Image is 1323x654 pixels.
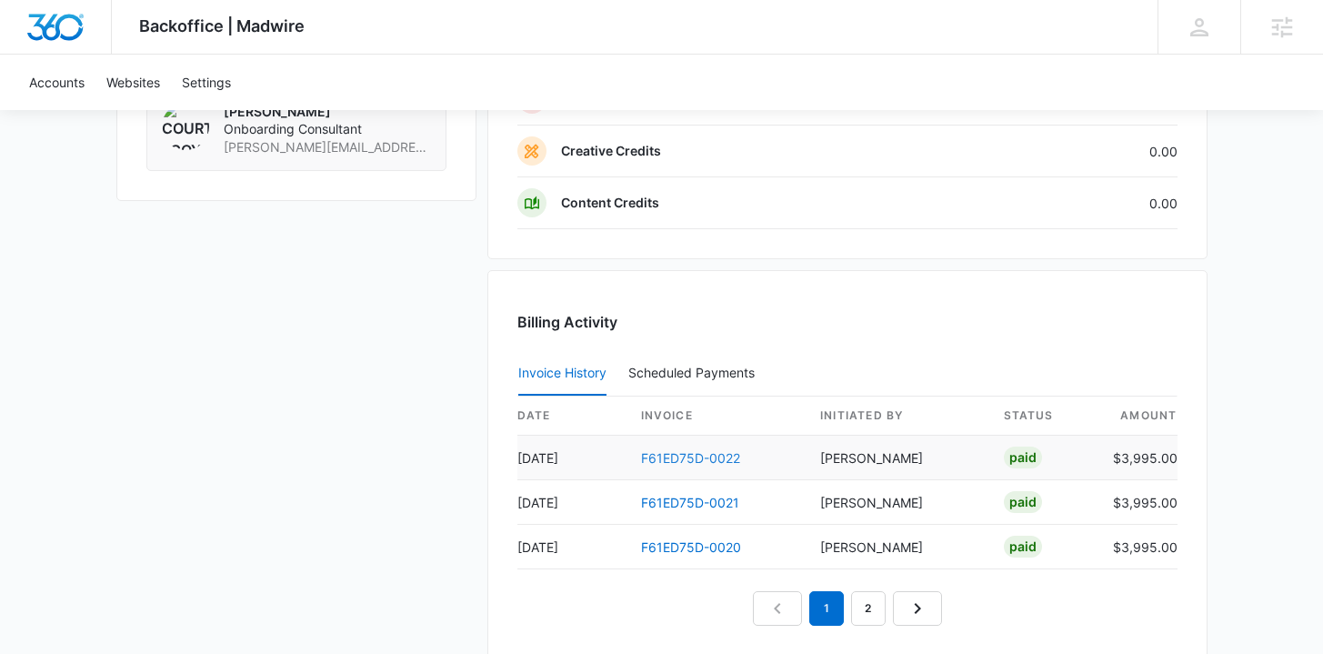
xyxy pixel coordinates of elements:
span: Backoffice | Madwire [139,16,305,35]
a: Accounts [18,55,95,110]
em: 1 [809,591,844,626]
th: date [517,397,626,436]
a: Page 2 [851,591,886,626]
a: F61ED75D-0022 [641,450,740,466]
a: Settings [171,55,242,110]
a: Next Page [893,591,942,626]
a: F61ED75D-0020 [641,539,741,555]
div: Paid [1004,536,1042,558]
span: [PERSON_NAME][EMAIL_ADDRESS][PERSON_NAME][DOMAIN_NAME] [224,138,431,156]
div: Paid [1004,491,1042,513]
div: Paid [1004,447,1042,468]
p: [PERSON_NAME] [224,103,431,121]
td: [PERSON_NAME] [806,525,989,569]
a: F61ED75D-0021 [641,495,739,510]
th: amount [1098,397,1178,436]
th: status [989,397,1098,436]
td: $3,995.00 [1098,436,1178,480]
td: 0.00 [985,126,1178,177]
td: 0.00 [985,177,1178,229]
td: [PERSON_NAME] [806,436,989,480]
td: [PERSON_NAME] [806,480,989,525]
td: [DATE] [517,436,626,480]
a: Websites [95,55,171,110]
span: Onboarding Consultant [224,120,431,138]
h3: Billing Activity [517,311,1178,333]
img: Courtney Coy [162,103,209,150]
th: invoice [626,397,806,436]
td: [DATE] [517,525,626,569]
td: $3,995.00 [1098,480,1178,525]
p: Creative Credits [561,142,661,160]
button: Invoice History [518,352,606,396]
td: [DATE] [517,480,626,525]
td: $3,995.00 [1098,525,1178,569]
nav: Pagination [753,591,942,626]
div: Scheduled Payments [628,367,762,379]
p: Content Credits [561,194,659,212]
th: Initiated By [806,397,989,436]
